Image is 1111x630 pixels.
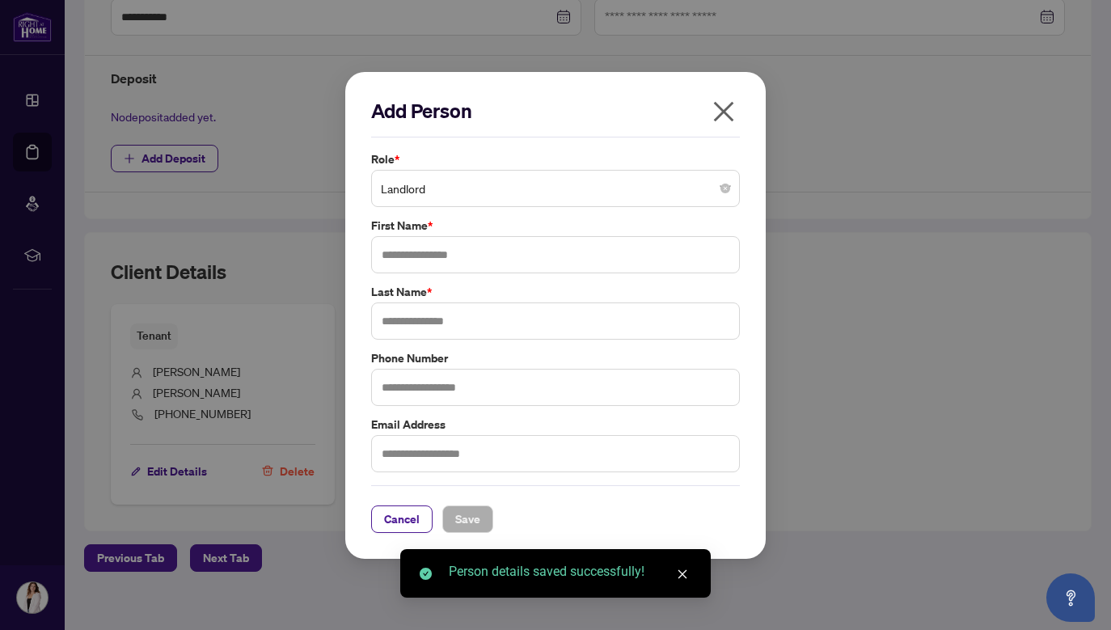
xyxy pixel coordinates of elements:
[720,184,730,193] span: close-circle
[420,568,432,580] span: check-circle
[1046,573,1095,622] button: Open asap
[371,150,740,168] label: Role
[371,217,740,235] label: First Name
[384,505,420,531] span: Cancel
[371,98,740,124] h2: Add Person
[677,569,688,580] span: close
[371,505,433,532] button: Cancel
[674,565,691,583] a: Close
[371,283,740,301] label: Last Name
[371,349,740,366] label: Phone Number
[442,505,493,532] button: Save
[449,562,691,581] div: Person details saved successfully!
[381,173,730,204] span: Landlord
[371,415,740,433] label: Email Address
[711,99,737,125] span: close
